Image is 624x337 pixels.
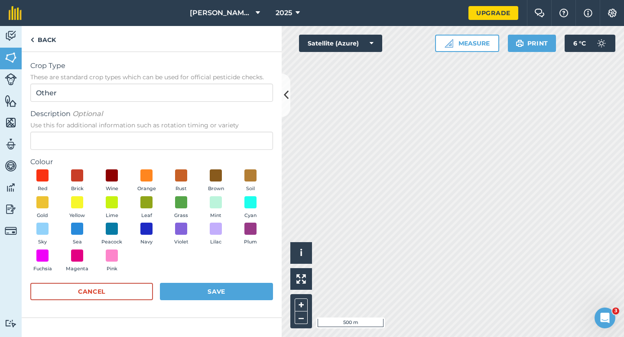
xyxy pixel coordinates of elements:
[30,84,273,102] input: Start typing to search for crop type
[295,298,308,311] button: +
[559,9,569,17] img: A question mark icon
[534,9,545,17] img: Two speech bubbles overlapping with the left bubble in the forefront
[300,247,302,258] span: i
[30,157,273,167] label: Colour
[435,35,499,52] button: Measure
[30,35,34,45] img: svg+xml;base64,PHN2ZyB4bWxucz0iaHR0cDovL3d3dy53My5vcmcvMjAwMC9zdmciIHdpZHRoPSI5IiBoZWlnaHQ9IjI0Ii...
[238,196,263,220] button: Cyan
[174,238,188,246] span: Violet
[37,212,48,220] span: Gold
[246,185,255,193] span: Soil
[72,110,103,118] em: Optional
[141,212,152,220] span: Leaf
[30,283,153,300] button: Cancel
[208,185,224,193] span: Brown
[204,169,228,193] button: Brown
[5,181,17,194] img: svg+xml;base64,PD94bWwgdmVyc2lvbj0iMS4wIiBlbmNvZGluZz0idXRmLTgiPz4KPCEtLSBHZW5lcmF0b3I6IEFkb2JlIE...
[5,138,17,151] img: svg+xml;base64,PD94bWwgdmVyc2lvbj0iMS4wIiBlbmNvZGluZz0idXRmLTgiPz4KPCEtLSBHZW5lcmF0b3I6IEFkb2JlIE...
[5,116,17,129] img: svg+xml;base64,PHN2ZyB4bWxucz0iaHR0cDovL3d3dy53My5vcmcvMjAwMC9zdmciIHdpZHRoPSI1NiIgaGVpZ2h0PSI2MC...
[5,225,17,237] img: svg+xml;base64,PD94bWwgdmVyc2lvbj0iMS4wIiBlbmNvZGluZz0idXRmLTgiPz4KPCEtLSBHZW5lcmF0b3I6IEFkb2JlIE...
[593,35,610,52] img: svg+xml;base64,PD94bWwgdmVyc2lvbj0iMS4wIiBlbmNvZGluZz0idXRmLTgiPz4KPCEtLSBHZW5lcmF0b3I6IEFkb2JlIE...
[210,238,221,246] span: Lilac
[65,169,89,193] button: Brick
[5,159,17,172] img: svg+xml;base64,PD94bWwgdmVyc2lvbj0iMS4wIiBlbmNvZGluZz0idXRmLTgiPz4KPCEtLSBHZW5lcmF0b3I6IEFkb2JlIE...
[33,265,52,273] span: Fuchsia
[5,51,17,64] img: svg+xml;base64,PHN2ZyB4bWxucz0iaHR0cDovL3d3dy53My5vcmcvMjAwMC9zdmciIHdpZHRoPSI1NiIgaGVpZ2h0PSI2MC...
[69,212,85,220] span: Yellow
[9,6,22,20] img: fieldmargin Logo
[65,250,89,273] button: Magenta
[174,212,188,220] span: Grass
[106,212,118,220] span: Lime
[5,94,17,107] img: svg+xml;base64,PHN2ZyB4bWxucz0iaHR0cDovL3d3dy53My5vcmcvMjAwMC9zdmciIHdpZHRoPSI1NiIgaGVpZ2h0PSI2MC...
[30,250,55,273] button: Fuchsia
[607,9,617,17] img: A cog icon
[38,238,47,246] span: Sky
[210,212,221,220] span: Mint
[468,6,518,20] a: Upgrade
[595,308,615,328] iframe: Intercom live chat
[30,61,273,71] span: Crop Type
[107,265,117,273] span: Pink
[134,196,159,220] button: Leaf
[100,169,124,193] button: Wine
[100,196,124,220] button: Lime
[66,265,88,273] span: Magenta
[276,8,292,18] span: 2025
[516,38,524,49] img: svg+xml;base64,PHN2ZyB4bWxucz0iaHR0cDovL3d3dy53My5vcmcvMjAwMC9zdmciIHdpZHRoPSIxOSIgaGVpZ2h0PSIyNC...
[30,223,55,246] button: Sky
[238,223,263,246] button: Plum
[5,319,17,327] img: svg+xml;base64,PD94bWwgdmVyc2lvbj0iMS4wIiBlbmNvZGluZz0idXRmLTgiPz4KPCEtLSBHZW5lcmF0b3I6IEFkb2JlIE...
[299,35,382,52] button: Satellite (Azure)
[169,196,193,220] button: Grass
[508,35,556,52] button: Print
[100,223,124,246] button: Peacock
[101,238,122,246] span: Peacock
[30,196,55,220] button: Gold
[612,308,619,314] span: 3
[160,283,273,300] button: Save
[295,311,308,324] button: –
[134,223,159,246] button: Navy
[30,121,273,130] span: Use this for additional information such as rotation timing or variety
[106,185,118,193] span: Wine
[169,169,193,193] button: Rust
[73,238,82,246] span: Sea
[30,73,273,81] span: These are standard crop types which can be used for official pesticide checks.
[140,238,153,246] span: Navy
[71,185,84,193] span: Brick
[100,250,124,273] button: Pink
[30,169,55,193] button: Red
[65,223,89,246] button: Sea
[584,8,592,18] img: svg+xml;base64,PHN2ZyB4bWxucz0iaHR0cDovL3d3dy53My5vcmcvMjAwMC9zdmciIHdpZHRoPSIxNyIgaGVpZ2h0PSIxNy...
[38,185,48,193] span: Red
[5,203,17,216] img: svg+xml;base64,PD94bWwgdmVyc2lvbj0iMS4wIiBlbmNvZGluZz0idXRmLTgiPz4KPCEtLSBHZW5lcmF0b3I6IEFkb2JlIE...
[137,185,156,193] span: Orange
[204,223,228,246] button: Lilac
[65,196,89,220] button: Yellow
[296,274,306,284] img: Four arrows, one pointing top left, one top right, one bottom right and the last bottom left
[22,26,65,52] a: Back
[5,73,17,85] img: svg+xml;base64,PD94bWwgdmVyc2lvbj0iMS4wIiBlbmNvZGluZz0idXRmLTgiPz4KPCEtLSBHZW5lcmF0b3I6IEFkb2JlIE...
[238,169,263,193] button: Soil
[134,169,159,193] button: Orange
[244,212,257,220] span: Cyan
[5,29,17,42] img: svg+xml;base64,PD94bWwgdmVyc2lvbj0iMS4wIiBlbmNvZGluZz0idXRmLTgiPz4KPCEtLSBHZW5lcmF0b3I6IEFkb2JlIE...
[30,109,273,119] span: Description
[204,196,228,220] button: Mint
[565,35,615,52] button: 6 °C
[573,35,586,52] span: 6 ° C
[190,8,252,18] span: [PERSON_NAME] & Sons
[445,39,453,48] img: Ruler icon
[175,185,187,193] span: Rust
[290,242,312,264] button: i
[244,238,257,246] span: Plum
[169,223,193,246] button: Violet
